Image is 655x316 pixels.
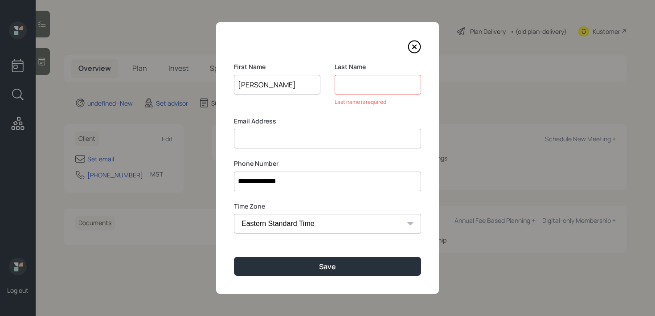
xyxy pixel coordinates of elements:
[234,159,421,168] label: Phone Number
[319,262,336,271] div: Save
[234,257,421,276] button: Save
[335,98,421,106] div: Last name is required
[234,117,421,126] label: Email Address
[335,62,421,71] label: Last Name
[234,62,320,71] label: First Name
[234,202,421,211] label: Time Zone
